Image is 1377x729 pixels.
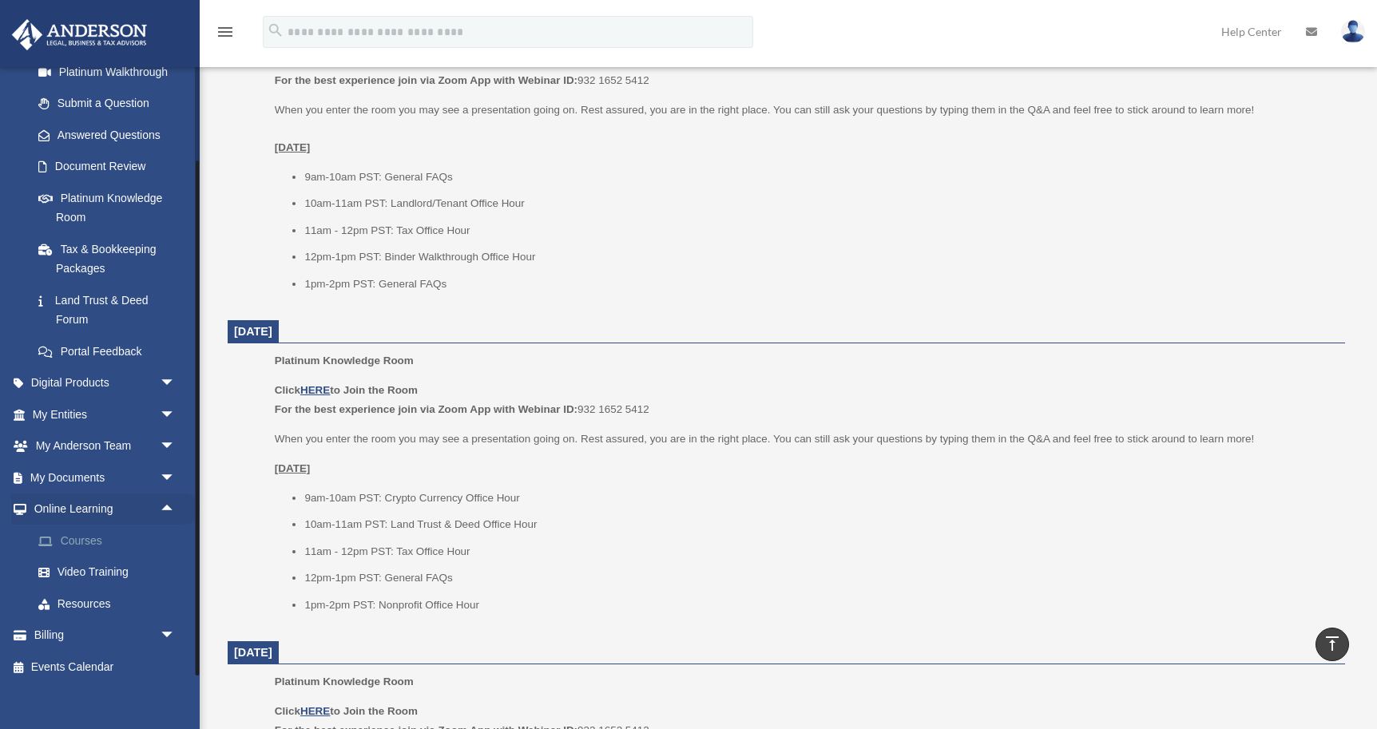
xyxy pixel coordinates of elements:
[267,22,284,39] i: search
[160,493,192,526] span: arrow_drop_up
[216,22,235,42] i: menu
[1323,634,1342,653] i: vertical_align_top
[304,194,1334,213] li: 10am-11am PST: Landlord/Tenant Office Hour
[22,151,200,183] a: Document Review
[304,489,1334,508] li: 9am-10am PST: Crypto Currency Office Hour
[11,367,200,399] a: Digital Productsarrow_drop_down
[275,381,1334,418] p: 932 1652 5412
[11,430,200,462] a: My Anderson Teamarrow_drop_down
[275,74,577,86] b: For the best experience join via Zoom App with Webinar ID:
[275,705,418,717] b: Click to Join the Room
[304,515,1334,534] li: 10am-11am PST: Land Trust & Deed Office Hour
[22,284,200,335] a: Land Trust & Deed Forum
[275,101,1334,157] p: When you enter the room you may see a presentation going on. Rest assured, you are in the right p...
[160,620,192,652] span: arrow_drop_down
[275,462,311,474] u: [DATE]
[22,525,200,557] a: Courses
[7,19,152,50] img: Anderson Advisors Platinum Portal
[304,596,1334,615] li: 1pm-2pm PST: Nonprofit Office Hour
[300,384,330,396] a: HERE
[275,403,577,415] b: For the best experience join via Zoom App with Webinar ID:
[160,367,192,400] span: arrow_drop_down
[11,462,200,493] a: My Documentsarrow_drop_down
[22,56,200,88] a: Platinum Walkthrough
[22,88,200,120] a: Submit a Question
[1341,20,1365,43] img: User Pic
[275,384,418,396] b: Click to Join the Room
[11,620,200,652] a: Billingarrow_drop_down
[160,398,192,431] span: arrow_drop_down
[1315,628,1349,661] a: vertical_align_top
[304,221,1334,240] li: 11am - 12pm PST: Tax Office Hour
[11,398,200,430] a: My Entitiesarrow_drop_down
[275,141,311,153] u: [DATE]
[160,462,192,494] span: arrow_drop_down
[275,52,1334,89] p: 932 1652 5412
[216,28,235,42] a: menu
[300,705,330,717] a: HERE
[275,430,1334,449] p: When you enter the room you may see a presentation going on. Rest assured, you are in the right p...
[234,325,272,338] span: [DATE]
[234,646,272,659] span: [DATE]
[304,569,1334,588] li: 12pm-1pm PST: General FAQs
[22,182,192,233] a: Platinum Knowledge Room
[22,119,200,151] a: Answered Questions
[11,651,200,683] a: Events Calendar
[304,542,1334,561] li: 11am - 12pm PST: Tax Office Hour
[275,676,414,687] span: Platinum Knowledge Room
[304,168,1334,187] li: 9am-10am PST: General FAQs
[22,233,200,284] a: Tax & Bookkeeping Packages
[304,248,1334,267] li: 12pm-1pm PST: Binder Walkthrough Office Hour
[22,335,200,367] a: Portal Feedback
[160,430,192,463] span: arrow_drop_down
[22,557,200,588] a: Video Training
[11,493,200,525] a: Online Learningarrow_drop_up
[22,588,200,620] a: Resources
[275,355,414,366] span: Platinum Knowledge Room
[304,275,1334,294] li: 1pm-2pm PST: General FAQs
